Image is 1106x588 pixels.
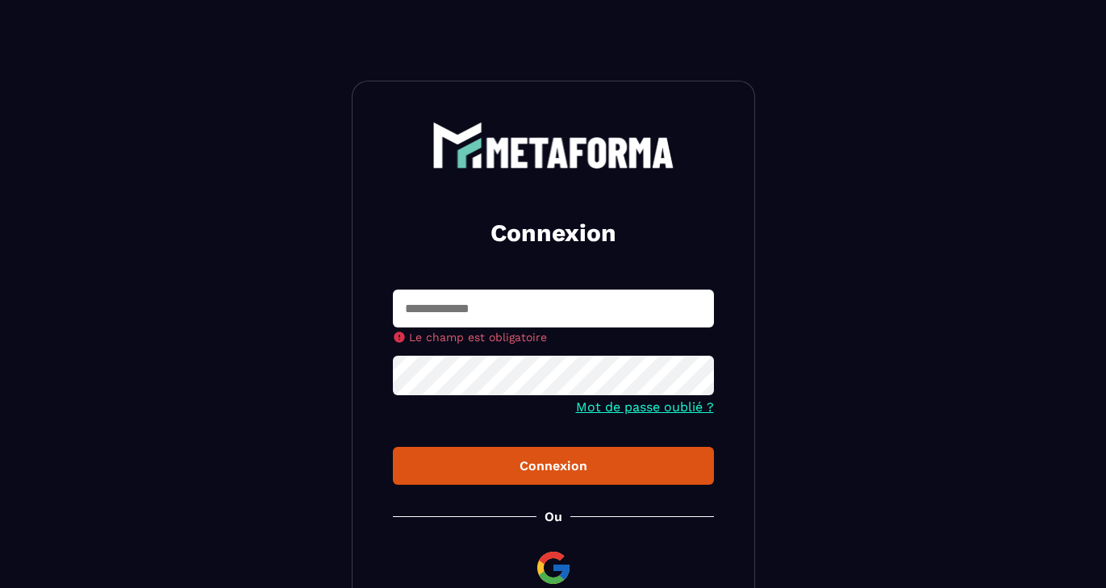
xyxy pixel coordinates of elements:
a: logo [393,122,714,169]
h2: Connexion [412,217,695,249]
span: Le champ est obligatoire [409,331,547,344]
button: Connexion [393,447,714,485]
p: Ou [545,509,562,524]
a: Mot de passe oublié ? [576,399,714,415]
img: logo [432,122,674,169]
img: google [534,548,573,587]
div: Connexion [406,458,701,473]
